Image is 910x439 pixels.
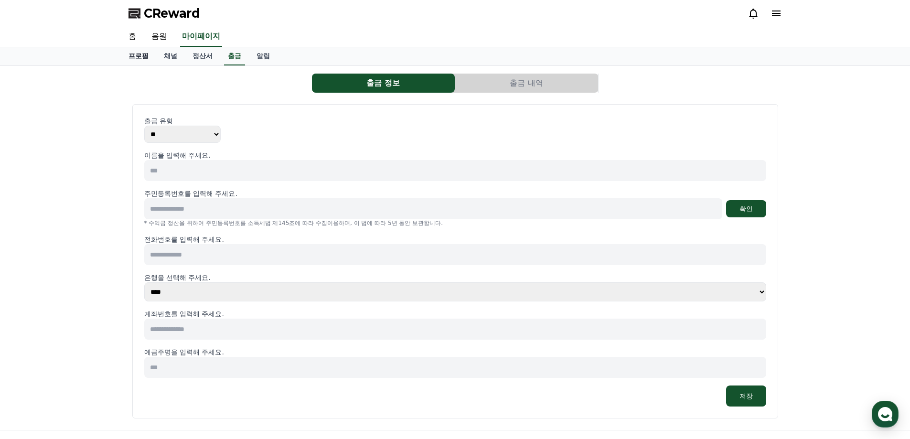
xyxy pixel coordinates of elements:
span: CReward [144,6,200,21]
a: 대화 [63,303,123,327]
span: 설정 [148,317,159,325]
a: 프로필 [121,47,156,65]
p: 출금 유형 [144,116,766,126]
a: 홈 [121,27,144,47]
a: 홈 [3,303,63,327]
p: * 수익금 정산을 위하여 주민등록번호를 소득세법 제145조에 따라 수집이용하며, 이 법에 따라 5년 동안 보관합니다. [144,219,766,227]
span: 대화 [87,318,99,325]
p: 주민등록번호를 입력해 주세요. [144,189,237,198]
p: 계좌번호를 입력해 주세요. [144,309,766,319]
a: CReward [128,6,200,21]
button: 출금 내역 [455,74,598,93]
a: 출금 [224,47,245,65]
a: 채널 [156,47,185,65]
button: 저장 [726,385,766,407]
a: 정산서 [185,47,220,65]
p: 예금주명을 입력해 주세요. [144,347,766,357]
p: 은행을 선택해 주세요. [144,273,766,282]
a: 마이페이지 [180,27,222,47]
a: 음원 [144,27,174,47]
span: 홈 [30,317,36,325]
button: 출금 정보 [312,74,455,93]
a: 알림 [249,47,278,65]
p: 이름을 입력해 주세요. [144,150,766,160]
a: 설정 [123,303,183,327]
button: 확인 [726,200,766,217]
p: 전화번호를 입력해 주세요. [144,235,766,244]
